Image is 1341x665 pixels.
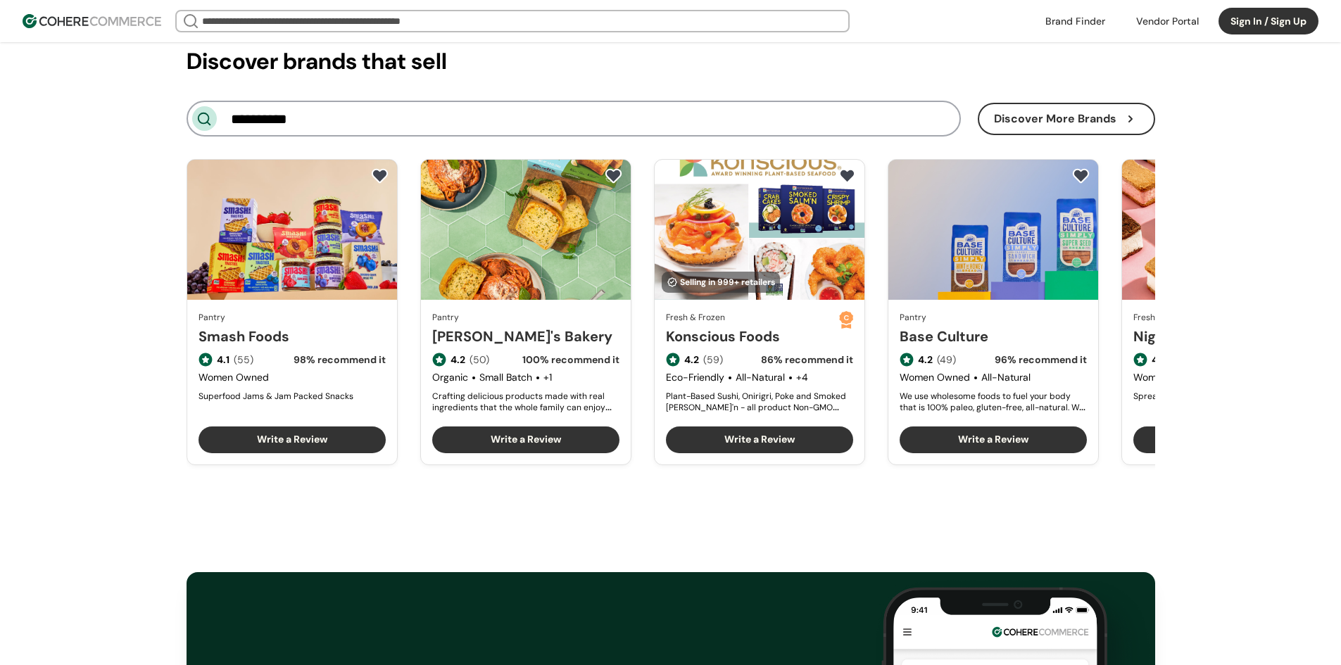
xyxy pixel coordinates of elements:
[602,165,625,186] button: add to favorite
[978,103,1155,135] button: Discover More Brands
[666,426,853,453] button: Write a Review
[23,14,161,28] img: Cohere Logo
[199,326,386,347] a: Smash Foods
[432,426,619,453] button: Write a Review
[666,326,839,347] a: Konscious Foods
[1069,165,1093,186] button: add to favorite
[836,165,859,186] button: add to favorite
[900,426,1087,453] button: Write a Review
[368,165,391,186] button: add to favorite
[187,44,1155,78] h2: Discover brands that sell
[1133,326,1321,347] a: Nightingale Ice Cream Sandwiches
[432,326,619,347] a: [PERSON_NAME]'s Bakery
[1219,8,1318,34] button: Sign In / Sign Up
[199,426,386,453] button: Write a Review
[900,326,1087,347] a: Base Culture
[1133,426,1321,453] button: Write a Review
